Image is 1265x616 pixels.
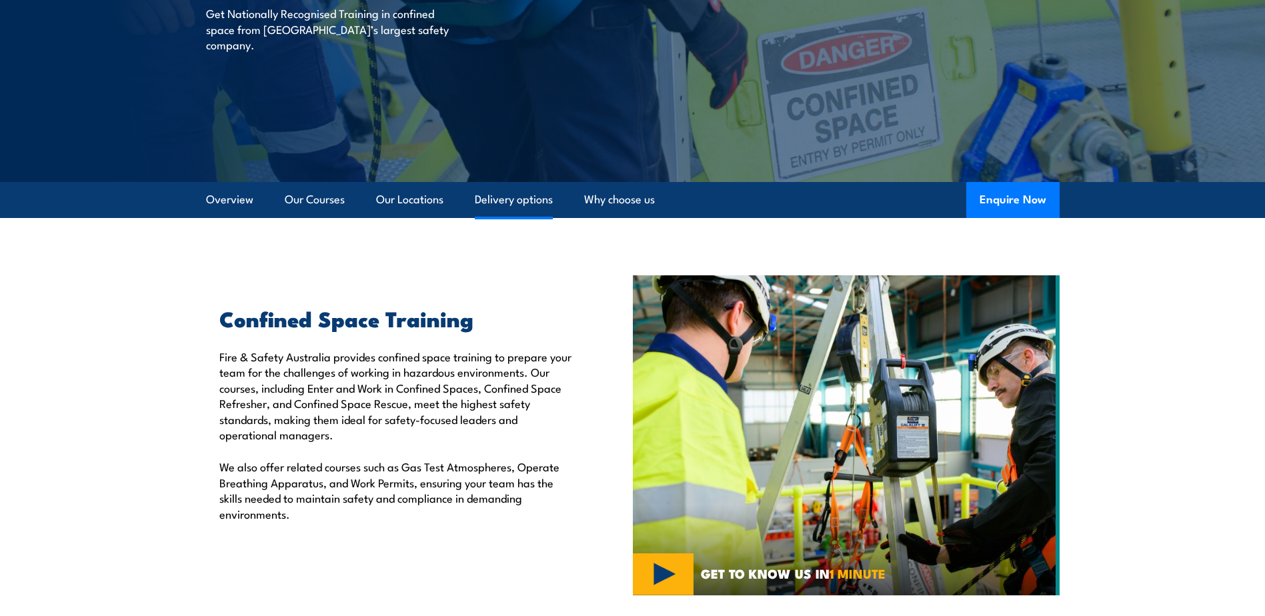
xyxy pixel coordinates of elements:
a: Our Locations [376,182,443,217]
strong: 1 MINUTE [830,563,886,583]
span: GET TO KNOW US IN [701,567,886,579]
img: Confined Space Courses Australia [633,275,1060,595]
a: Overview [206,182,253,217]
a: Why choose us [584,182,655,217]
p: Get Nationally Recognised Training in confined space from [GEOGRAPHIC_DATA]’s largest safety comp... [206,5,449,52]
a: Our Courses [285,182,345,217]
h2: Confined Space Training [219,309,571,327]
p: We also offer related courses such as Gas Test Atmospheres, Operate Breathing Apparatus, and Work... [219,459,571,521]
p: Fire & Safety Australia provides confined space training to prepare your team for the challenges ... [219,349,571,442]
a: Delivery options [475,182,553,217]
button: Enquire Now [966,182,1060,218]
